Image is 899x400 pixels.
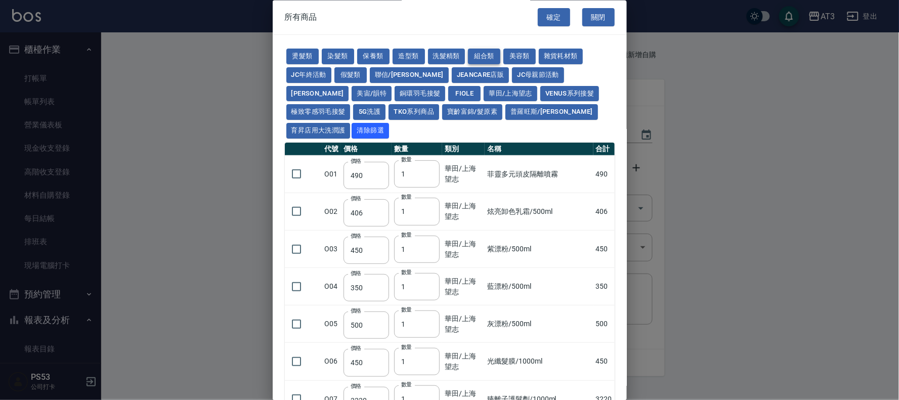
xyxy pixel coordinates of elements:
td: 紫漂粉/500ml [485,231,593,268]
label: 數量 [401,231,412,239]
td: 500 [593,305,615,343]
button: 育昇店用大洗潤護 [286,123,351,139]
td: 350 [593,268,615,305]
button: 造型類 [393,49,425,65]
td: O03 [322,231,341,268]
button: 美宙/韻特 [352,86,392,102]
button: 洗髮精類 [428,49,465,65]
label: 價格 [351,157,361,165]
td: O02 [322,193,341,231]
label: 價格 [351,307,361,315]
td: 華田/上海望志 [442,193,485,231]
button: JeanCare店販 [452,67,509,83]
button: 華田/上海望志 [484,86,537,102]
label: 價格 [351,270,361,278]
label: 數量 [401,381,412,389]
th: 合計 [593,143,615,156]
button: [PERSON_NAME] [286,86,349,102]
td: 光纖髮膜/1000ml [485,343,593,380]
td: O05 [322,305,341,343]
button: 組合類 [468,49,500,65]
th: 數量 [392,143,442,156]
td: 450 [593,343,615,380]
button: 美容類 [503,49,536,65]
button: 聯信/[PERSON_NAME] [370,67,449,83]
td: 華田/上海望志 [442,231,485,268]
td: O06 [322,343,341,380]
td: 炫亮卸色乳霜/500ml [485,193,593,231]
button: TKO系列商品 [389,105,439,120]
td: O01 [322,156,341,193]
label: 數量 [401,269,412,276]
button: 普羅旺斯/[PERSON_NAME] [505,105,598,120]
td: 華田/上海望志 [442,305,485,343]
label: 價格 [351,233,361,240]
td: 490 [593,156,615,193]
td: 華田/上海望志 [442,268,485,305]
td: 華田/上海望志 [442,156,485,193]
button: JC母親節活動 [512,67,564,83]
label: 價格 [351,345,361,352]
th: 價格 [341,143,392,156]
td: 菲靈多元頭皮隔離噴霧 [485,156,593,193]
button: 5G洗護 [353,105,386,120]
label: 價格 [351,195,361,202]
th: 類別 [442,143,485,156]
button: 確定 [538,8,570,27]
button: 銅環羽毛接髮 [395,86,445,102]
span: 所有商品 [285,12,317,22]
label: 數量 [401,194,412,201]
button: 保養類 [357,49,390,65]
button: 極致零感羽毛接髮 [286,105,351,120]
button: Venus系列接髮 [540,86,599,102]
button: JC年終活動 [286,67,331,83]
td: 406 [593,193,615,231]
td: 450 [593,231,615,268]
button: 清除篩選 [352,123,389,139]
button: FIOLE [448,86,481,102]
th: 代號 [322,143,341,156]
th: 名稱 [485,143,593,156]
button: 假髮類 [334,67,367,83]
button: 關閉 [582,8,615,27]
label: 數量 [401,343,412,351]
label: 價格 [351,382,361,390]
button: 染髮類 [322,49,354,65]
label: 數量 [401,156,412,164]
button: 寶齡富錦/髮原素 [442,105,502,120]
td: 華田/上海望志 [442,343,485,380]
td: 藍漂粉/500ml [485,268,593,305]
td: 灰漂粉/500ml [485,305,593,343]
button: 燙髮類 [286,49,319,65]
label: 數量 [401,306,412,314]
button: 雜貨耗材類 [539,49,583,65]
td: O04 [322,268,341,305]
